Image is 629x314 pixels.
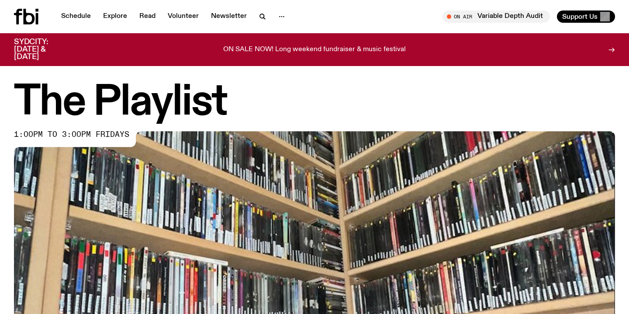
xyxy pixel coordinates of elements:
span: Support Us [562,13,598,21]
a: Schedule [56,10,96,23]
button: On AirVariable Depth Audit [442,10,550,23]
p: ON SALE NOW! Long weekend fundraiser & music festival [223,46,406,54]
a: Explore [98,10,132,23]
span: 1:00pm to 3:00pm fridays [14,131,129,138]
h1: The Playlist [14,83,615,122]
a: Newsletter [206,10,252,23]
h3: SYDCITY: [DATE] & [DATE] [14,38,70,61]
a: Read [134,10,161,23]
a: Volunteer [162,10,204,23]
button: Support Us [557,10,615,23]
